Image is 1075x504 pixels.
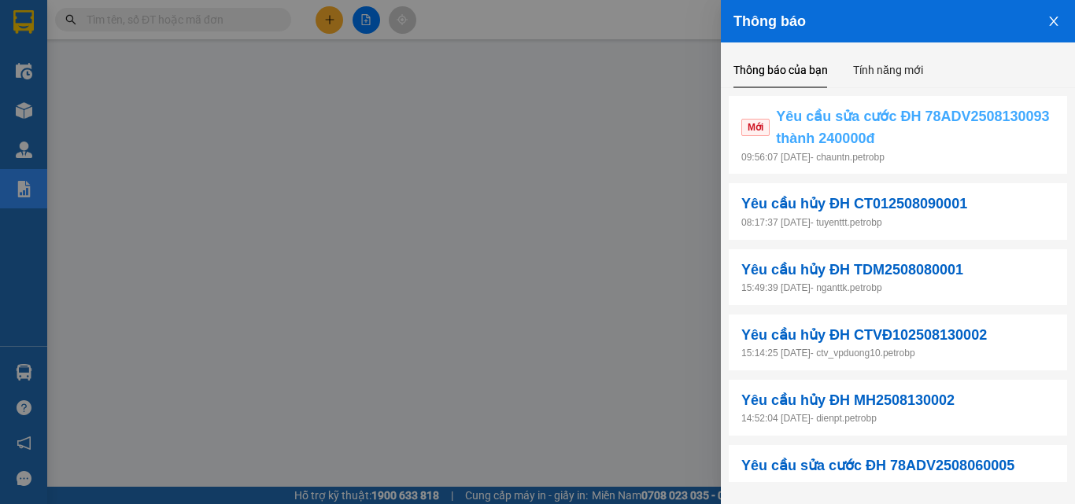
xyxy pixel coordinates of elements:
div: Thông báo của bạn [733,61,828,79]
span: Yêu cầu hủy ĐH TDM2508080001 [741,259,963,281]
span: Yêu cầu hủy ĐH MH2508130002 [741,389,955,411]
span: close [1047,15,1060,28]
p: 14:52:04 [DATE] - dienpt.petrobp [741,411,1055,426]
span: Mới [741,119,770,136]
p: 15:14:25 [DATE] - ctv_vpduong10.petrobp [741,346,1055,361]
span: Yêu cầu sửa cước ĐH 78ADV2508060005 thành 25000đ [741,454,1055,499]
span: Yêu cầu hủy ĐH CTVĐ102508130002 [741,324,987,346]
div: Tính năng mới [853,61,923,79]
p: 15:49:39 [DATE] - nganttk.petrobp [741,281,1055,296]
span: Yêu cầu sửa cước ĐH 78ADV2508130093 thành 240000đ [776,105,1055,150]
p: 09:56:07 [DATE] - chauntn.petrobp [741,150,1055,165]
div: Thông báo [733,13,1062,30]
span: Yêu cầu hủy ĐH CT012508090001 [741,193,967,215]
p: 08:17:37 [DATE] - tuyenttt.petrobp [741,215,1055,230]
